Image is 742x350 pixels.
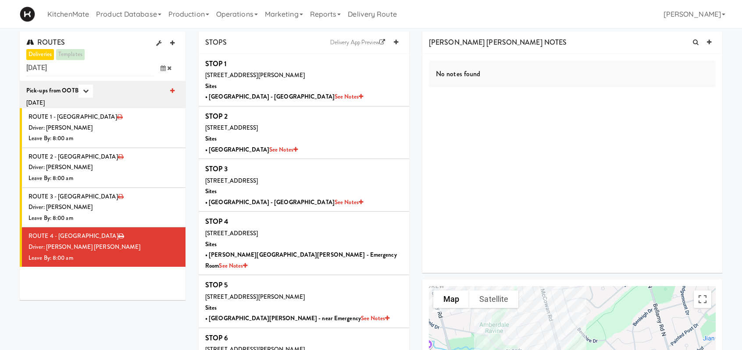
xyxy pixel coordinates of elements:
button: Toggle fullscreen view [694,290,711,308]
span: ROUTE 2 - [GEOGRAPHIC_DATA] [29,152,118,161]
a: See Notes [335,92,363,101]
span: ROUTE 3 - [GEOGRAPHIC_DATA] [29,192,118,201]
li: STOP 5[STREET_ADDRESS][PERSON_NAME]Sites• [GEOGRAPHIC_DATA][PERSON_NAME] - near EmergencySee Notes [199,275,409,328]
button: Show street map [433,290,469,308]
span: STOPS [205,37,227,47]
div: Driver: [PERSON_NAME] [29,202,179,213]
b: STOP 2 [205,111,228,121]
div: [STREET_ADDRESS] [205,176,403,187]
b: STOP 6 [205,333,228,343]
img: Micromart [20,7,35,22]
div: Driver: [PERSON_NAME] [29,162,179,173]
b: STOP 1 [205,59,227,69]
b: • [GEOGRAPHIC_DATA] - [GEOGRAPHIC_DATA] [205,198,363,206]
b: Sites [205,82,217,90]
li: STOP 1[STREET_ADDRESS][PERSON_NAME]Sites• [GEOGRAPHIC_DATA] - [GEOGRAPHIC_DATA]See Notes [199,54,409,106]
div: Leave By: 8:00 am [29,253,179,264]
li: STOP 3[STREET_ADDRESS]Sites• [GEOGRAPHIC_DATA] - [GEOGRAPHIC_DATA]See Notes [199,159,409,212]
span: ROUTE 1 - [GEOGRAPHIC_DATA] [29,113,117,121]
a: templates [56,49,85,60]
div: Leave By: 8:00 am [29,213,179,224]
b: STOP 5 [205,280,228,290]
div: Leave By: 8:00 am [29,133,179,144]
a: See Notes [219,262,247,270]
b: • [GEOGRAPHIC_DATA] [205,145,298,154]
a: See Notes [361,314,389,322]
a: See Notes [269,145,298,154]
li: ROUTE 3 - [GEOGRAPHIC_DATA]Driver: [PERSON_NAME]Leave By: 8:00 am [20,188,185,228]
li: ROUTE 1 - [GEOGRAPHIC_DATA]Driver: [PERSON_NAME]Leave By: 8:00 am [20,108,185,148]
b: Sites [205,187,217,195]
b: Pick-ups from OOTB [26,86,78,94]
b: STOP 4 [205,216,229,226]
div: No notes found [429,60,716,88]
b: • [GEOGRAPHIC_DATA] - [GEOGRAPHIC_DATA] [205,92,363,101]
a: deliveries [26,49,54,60]
b: Sites [205,304,217,312]
span: [PERSON_NAME] [PERSON_NAME] NOTES [429,37,567,47]
b: • [GEOGRAPHIC_DATA][PERSON_NAME] - near Emergency [205,314,389,322]
li: STOP 4[STREET_ADDRESS]Sites• [PERSON_NAME][GEOGRAPHIC_DATA][PERSON_NAME] - Emergency RoomSee Notes [199,212,409,275]
div: Driver: [PERSON_NAME] [29,123,179,134]
b: • [PERSON_NAME][GEOGRAPHIC_DATA][PERSON_NAME] - Emergency Room [205,251,397,270]
li: ROUTE 4 - [GEOGRAPHIC_DATA]Driver: [PERSON_NAME] [PERSON_NAME]Leave By: 8:00 am [20,227,185,267]
button: Show satellite imagery [469,290,518,308]
div: [STREET_ADDRESS][PERSON_NAME] [205,292,403,303]
b: STOP 3 [205,164,228,174]
li: ROUTE 2 - [GEOGRAPHIC_DATA]Driver: [PERSON_NAME]Leave By: 8:00 am [20,148,185,188]
div: [STREET_ADDRESS] [205,123,403,134]
a: Delivery App Preview [326,36,389,49]
b: Sites [205,134,217,143]
span: ROUTE 4 - [GEOGRAPHIC_DATA] [29,232,118,240]
div: Leave By: 8:00 am [29,173,179,184]
b: Sites [205,240,217,248]
span: ROUTES [26,37,65,47]
li: STOP 2[STREET_ADDRESS]Sites• [GEOGRAPHIC_DATA]See Notes [199,106,409,159]
div: [DATE] [26,98,179,109]
a: See Notes [335,198,363,206]
div: Driver: [PERSON_NAME] [PERSON_NAME] [29,242,179,253]
div: [STREET_ADDRESS] [205,228,403,239]
div: [STREET_ADDRESS][PERSON_NAME] [205,70,403,81]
